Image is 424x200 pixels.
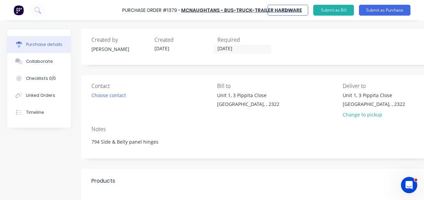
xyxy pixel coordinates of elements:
[91,92,126,99] div: Choose contact
[313,5,354,16] button: Submit as Bill
[268,5,308,16] button: Close
[26,92,55,98] div: Linked Orders
[217,92,279,99] div: Unit 1, 3 Pippita Close
[7,70,71,87] button: Checklists 0/0
[91,46,149,53] div: [PERSON_NAME]
[91,82,212,90] div: Contact
[217,36,275,44] div: Required
[7,36,71,53] button: Purchase details
[343,101,405,108] div: [GEOGRAPHIC_DATA], , 2322
[343,111,405,118] div: Change to pickup
[122,7,181,14] div: Purchase Order #1379 -
[7,104,71,121] button: Timeline
[217,82,338,90] div: Bill to
[7,87,71,104] button: Linked Orders
[217,101,279,108] div: [GEOGRAPHIC_DATA], , 2322
[181,7,302,14] a: McNaughtans - Bus-Truck-Trailer Hardware
[26,109,44,115] div: Timeline
[401,177,417,193] iframe: Intercom live chat
[91,36,149,44] div: Created by
[7,53,71,70] button: Collaborate
[26,58,53,65] div: Collaborate
[91,177,115,185] div: Products
[343,92,405,99] div: Unit 1, 3 Pippita Close
[26,75,56,81] div: Checklists 0/0
[26,41,62,48] div: Purchase details
[359,5,410,16] button: Submit as Purchase
[14,5,24,15] img: Factory
[154,36,212,44] div: Created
